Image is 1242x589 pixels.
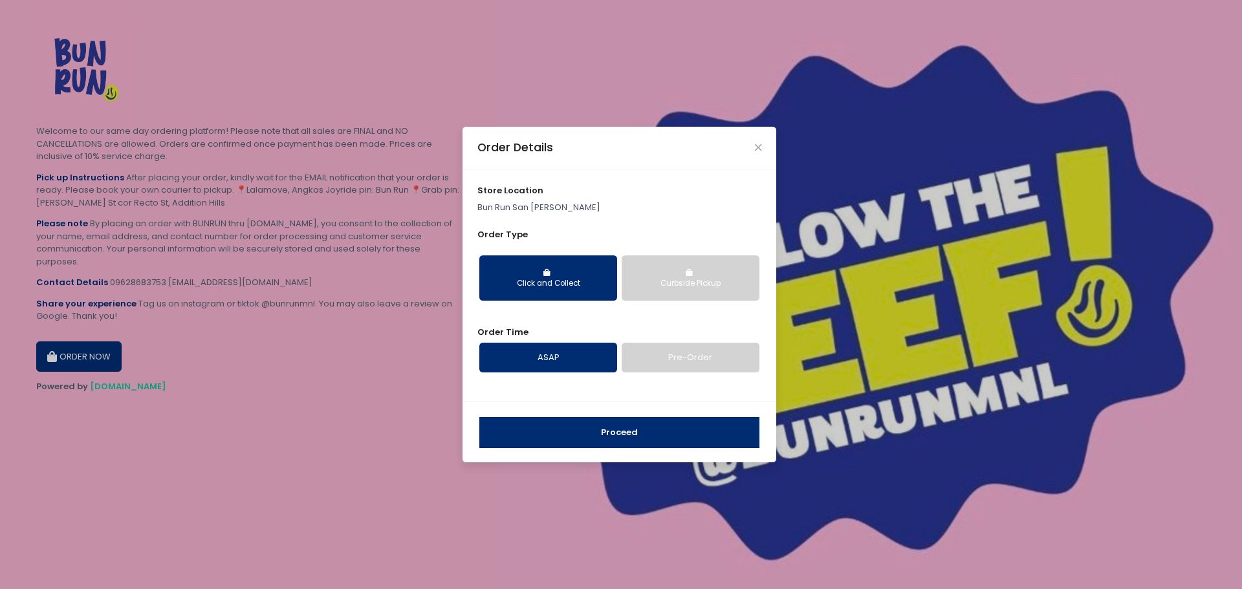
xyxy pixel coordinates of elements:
a: ASAP [479,343,617,372]
button: Close [755,144,761,151]
button: Curbside Pickup [622,255,759,301]
a: Pre-Order [622,343,759,372]
span: Order Type [477,228,528,241]
button: Proceed [479,417,759,448]
div: Click and Collect [488,278,608,290]
div: Order Details [477,139,553,156]
p: Bun Run San [PERSON_NAME] [477,201,762,214]
span: Order Time [477,326,528,338]
span: store location [477,184,543,197]
div: Curbside Pickup [631,278,750,290]
button: Click and Collect [479,255,617,301]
